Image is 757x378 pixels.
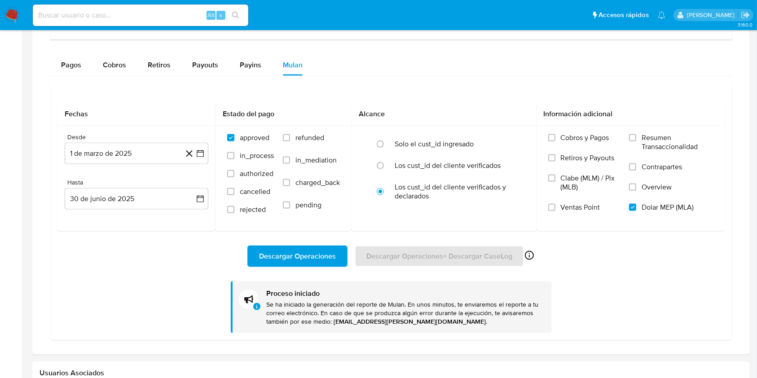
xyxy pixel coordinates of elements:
p: juanbautista.fernandez@mercadolibre.com [687,11,738,19]
h2: Usuarios Asociados [40,369,743,378]
span: s [220,11,222,19]
a: Salir [741,10,750,20]
span: Accesos rápidos [599,10,649,20]
a: Notificaciones [658,11,665,19]
span: Alt [207,11,215,19]
span: 3.160.0 [738,21,753,28]
button: search-icon [226,9,245,22]
input: Buscar usuario o caso... [33,9,248,21]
